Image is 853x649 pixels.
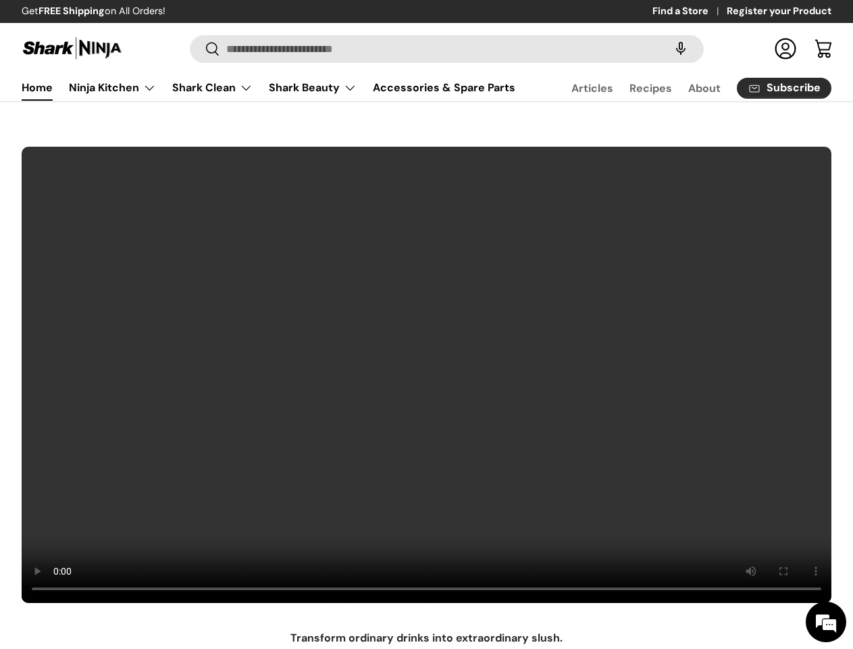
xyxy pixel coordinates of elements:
[261,74,365,101] summary: Shark Beauty
[727,4,831,19] a: Register your Product
[22,630,831,646] p: Transform ordinary drinks into extraordinary slush.
[629,75,672,101] a: Recipes
[373,74,515,101] a: Accessories & Spare Parts
[767,82,821,93] span: Subscribe
[659,34,702,64] speech-search-button: Search by voice
[571,75,613,101] a: Articles
[688,75,721,101] a: About
[22,74,53,101] a: Home
[22,74,515,101] nav: Primary
[539,74,831,101] nav: Secondary
[652,4,727,19] a: Find a Store
[61,74,164,101] summary: Ninja Kitchen
[22,4,165,19] p: Get on All Orders!
[38,5,105,17] strong: FREE Shipping
[164,74,261,101] summary: Shark Clean
[22,35,123,62] img: Shark Ninja Philippines
[737,78,831,99] a: Subscribe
